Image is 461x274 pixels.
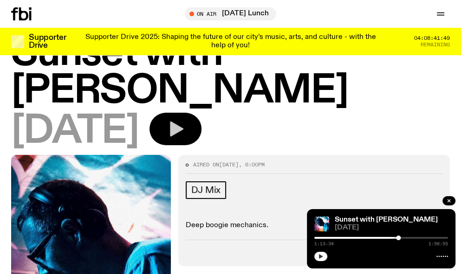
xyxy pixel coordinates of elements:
span: Aired on [193,161,219,168]
span: [DATE] [219,161,239,168]
p: Deep boogie mechanics. [186,221,442,230]
a: DJ Mix [186,181,226,199]
span: DJ Mix [191,185,221,195]
button: On Air[DATE] Lunch [185,7,276,20]
span: 04:08:41:49 [414,36,450,41]
span: Remaining [421,42,450,47]
span: [DATE] [335,224,448,231]
h1: Sunset with [PERSON_NAME] [11,35,450,110]
span: 1:13:34 [314,242,334,246]
p: Supporter Drive 2025: Shaping the future of our city’s music, arts, and culture - with the help o... [78,33,383,50]
span: , 6:00pm [239,161,265,168]
span: [DATE] [11,113,138,150]
a: Sunset with [PERSON_NAME] [335,216,438,223]
img: Simon Caldwell stands side on, looking downwards. He has headphones on. Behind him is a brightly ... [314,217,329,231]
h3: Supporter Drive [29,34,66,50]
span: 1:56:55 [429,242,448,246]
